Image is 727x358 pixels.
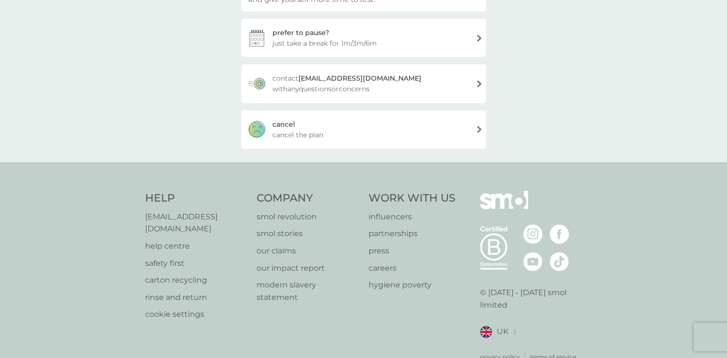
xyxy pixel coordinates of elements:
[480,286,582,311] p: © [DATE] - [DATE] smol limited
[369,211,456,223] a: influencers
[145,308,247,321] a: cookie settings
[298,74,421,83] strong: [EMAIL_ADDRESS][DOMAIN_NAME]
[480,191,528,224] img: smol
[513,329,516,334] img: select a new location
[145,211,247,235] a: [EMAIL_ADDRESS][DOMAIN_NAME]
[369,262,456,274] a: careers
[145,291,247,304] a: rinse and return
[257,191,359,206] h4: Company
[257,227,359,240] a: smol stories
[272,27,329,38] div: prefer to pause?
[145,274,247,286] a: carton recycling
[497,325,508,338] span: UK
[241,64,486,103] a: contact[EMAIL_ADDRESS][DOMAIN_NAME] withanyquestionsorconcerns
[272,119,295,130] div: cancel
[257,262,359,274] a: our impact report
[257,245,359,257] a: our claims
[523,225,542,244] img: visit the smol Instagram page
[145,191,247,206] h4: Help
[550,225,569,244] img: visit the smol Facebook page
[145,240,247,252] a: help centre
[257,211,359,223] a: smol revolution
[369,245,456,257] a: press
[272,73,468,94] span: contact with any questions or concerns
[272,130,323,140] span: cancel the plan
[480,326,492,338] img: UK flag
[523,252,542,271] img: visit the smol Youtube page
[369,279,456,291] a: hygiene poverty
[369,191,456,206] h4: Work With Us
[550,252,569,271] img: visit the smol Tiktok page
[257,279,359,303] a: modern slavery statement
[272,38,377,48] span: just take a break for 1m/3m/6m
[369,227,456,240] a: partnerships
[145,257,247,270] a: safety first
